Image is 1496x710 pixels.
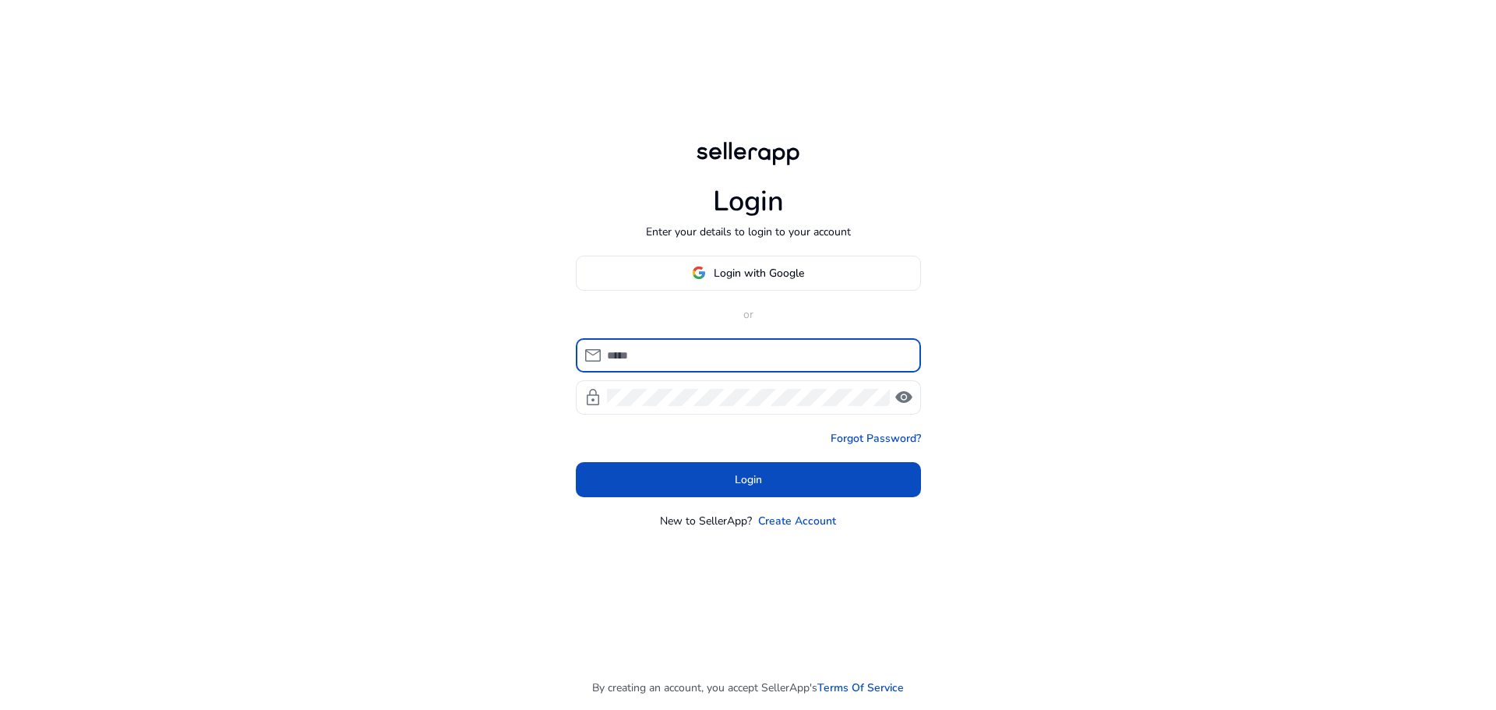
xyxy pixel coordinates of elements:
h1: Login [713,185,784,218]
p: New to SellerApp? [660,513,752,529]
p: Enter your details to login to your account [646,224,851,240]
span: visibility [894,388,913,407]
p: or [576,306,921,323]
img: google-logo.svg [692,266,706,280]
button: Login with Google [576,256,921,291]
button: Login [576,462,921,497]
span: Login with Google [714,265,804,281]
span: mail [584,346,602,365]
span: Login [735,472,762,488]
span: lock [584,388,602,407]
a: Terms Of Service [817,680,904,696]
a: Forgot Password? [831,430,921,447]
a: Create Account [758,513,836,529]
